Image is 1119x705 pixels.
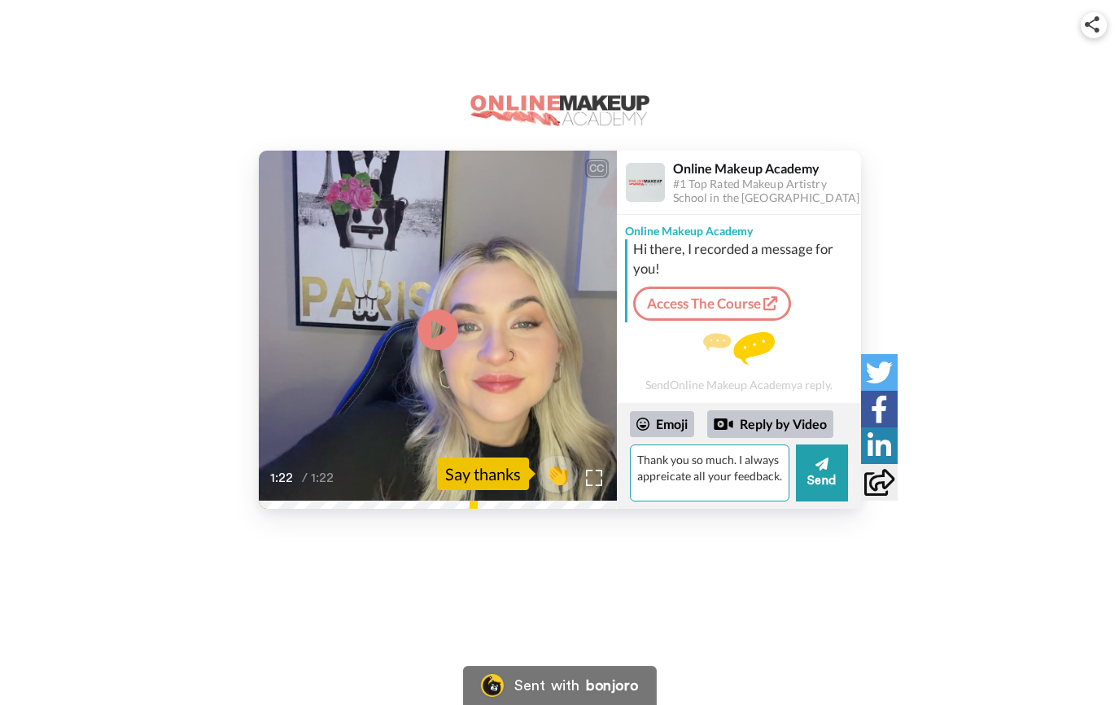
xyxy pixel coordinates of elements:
div: Reply by Video [714,414,733,434]
img: ic_share.svg [1085,16,1099,33]
button: 👏 [537,456,578,493]
img: message.svg [703,332,775,365]
div: Online Makeup Academy [617,215,861,239]
span: 1:22 [270,468,299,488]
div: Online Makeup Academy [673,160,860,176]
div: Hi there, I recorded a message for you! [633,239,857,278]
div: Reply by Video [707,410,833,438]
img: logo [470,95,649,126]
div: #1 Top Rated Makeup Artistry School in the [GEOGRAPHIC_DATA] [673,177,860,205]
div: Say thanks [437,458,529,490]
button: Send [796,444,848,501]
div: Emoji [630,411,694,437]
div: Send Online Makeup Academy a reply. [617,329,861,395]
img: Profile Image [626,163,665,202]
span: 1:22 [311,468,339,488]
div: CC [587,160,607,177]
span: 👏 [537,461,578,487]
img: Full screen [586,470,602,486]
textarea: Thank you so much. I always appreicate all your feedback. [630,444,789,501]
span: / [302,468,308,488]
a: Access The Course [633,287,791,321]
